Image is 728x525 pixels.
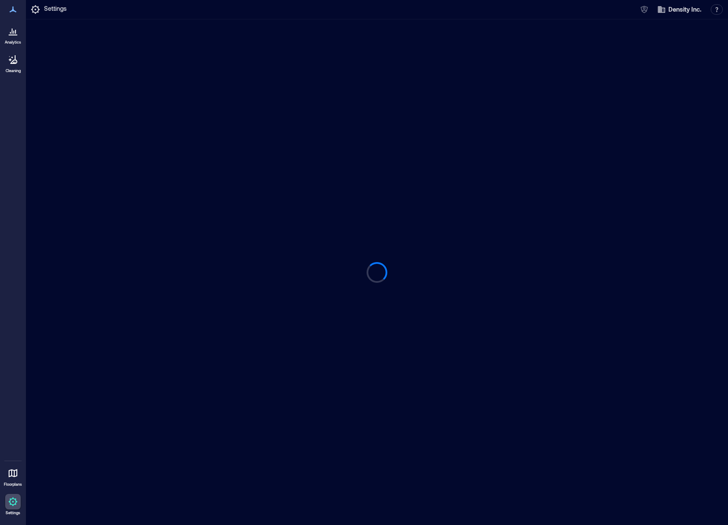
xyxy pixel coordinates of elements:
button: Density Inc. [655,3,704,16]
p: Settings [44,4,66,15]
a: Cleaning [2,49,24,76]
p: Settings [6,510,20,516]
span: Density Inc. [668,5,701,14]
a: Settings [3,491,23,518]
p: Floorplans [4,482,22,487]
p: Analytics [5,40,21,45]
a: Analytics [2,21,24,47]
p: Cleaning [6,68,21,73]
a: Floorplans [1,463,25,490]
